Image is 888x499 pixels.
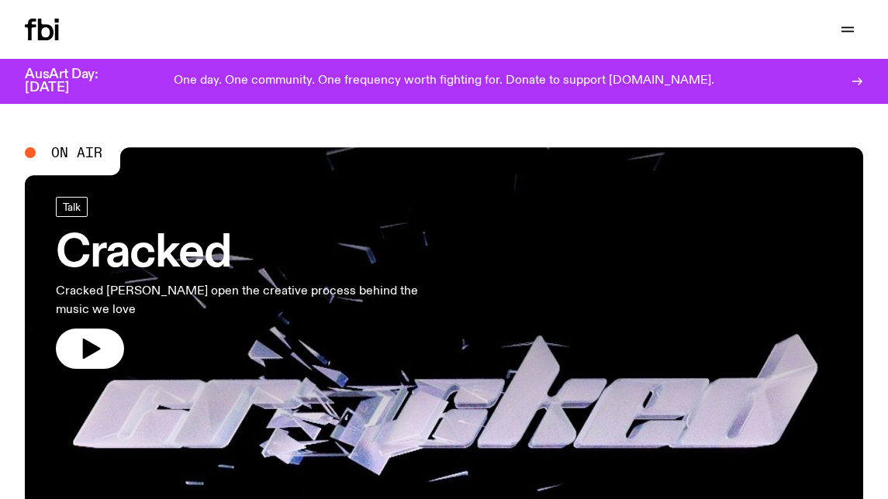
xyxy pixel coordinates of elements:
[56,282,453,319] p: Cracked [PERSON_NAME] open the creative process behind the music we love
[51,146,102,160] span: On Air
[56,232,453,276] h3: Cracked
[63,201,81,212] span: Talk
[25,68,124,95] h3: AusArt Day: [DATE]
[56,197,453,369] a: CrackedCracked [PERSON_NAME] open the creative process behind the music we love
[174,74,714,88] p: One day. One community. One frequency worth fighting for. Donate to support [DOMAIN_NAME].
[56,197,88,217] a: Talk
